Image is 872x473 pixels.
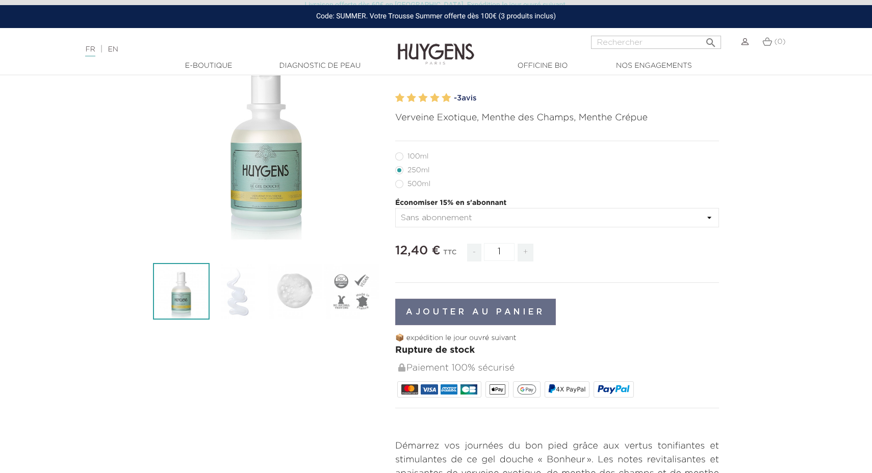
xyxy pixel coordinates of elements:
span: 4X PayPal [556,386,585,393]
img: google_pay [517,384,536,395]
span: 3 [457,94,461,102]
a: Officine Bio [492,61,594,71]
label: 1 [395,91,404,106]
label: 250ml [395,166,442,174]
label: 500ml [395,180,443,188]
img: apple_pay [490,384,505,395]
button:  [702,33,720,46]
img: Paiement 100% sécurisé [398,363,405,372]
span: Rupture de stock [395,346,475,355]
a: Nos engagements [603,61,705,71]
p: Économiser 15% en s'abonnant [395,198,719,208]
label: 4 [430,91,439,106]
a: FR [85,46,95,57]
div: TTC [443,242,456,269]
img: AMEX [441,384,457,395]
label: 3 [419,91,428,106]
div: Paiement 100% sécurisé [397,357,719,379]
img: Huygens [398,27,474,66]
img: LE GEL DOUCHE 250ml VERVEINE D'HUYGENS [153,263,210,320]
div: | [80,43,355,56]
span: (0) [774,38,785,45]
img: CB_NATIONALE [460,384,477,395]
label: 2 [407,91,416,106]
a: Diagnostic de peau [269,61,371,71]
span: 12,40 € [395,245,441,257]
span: - [467,244,481,261]
button: Ajouter au panier [395,299,556,325]
a: -3avis [454,91,719,106]
img: VISA [421,384,438,395]
p: 📦 expédition le jour ouvré suivant [395,333,719,344]
i:  [705,34,717,46]
p: Verveine Exotique, Menthe des Champs, Menthe Crépue [395,111,719,125]
label: 5 [442,91,451,106]
input: Quantité [484,243,515,261]
a: EN [108,46,118,53]
span: + [518,244,534,261]
input: Rechercher [591,36,721,49]
a: E-Boutique [158,61,260,71]
label: 100ml [395,152,441,161]
img: MASTERCARD [401,384,418,395]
